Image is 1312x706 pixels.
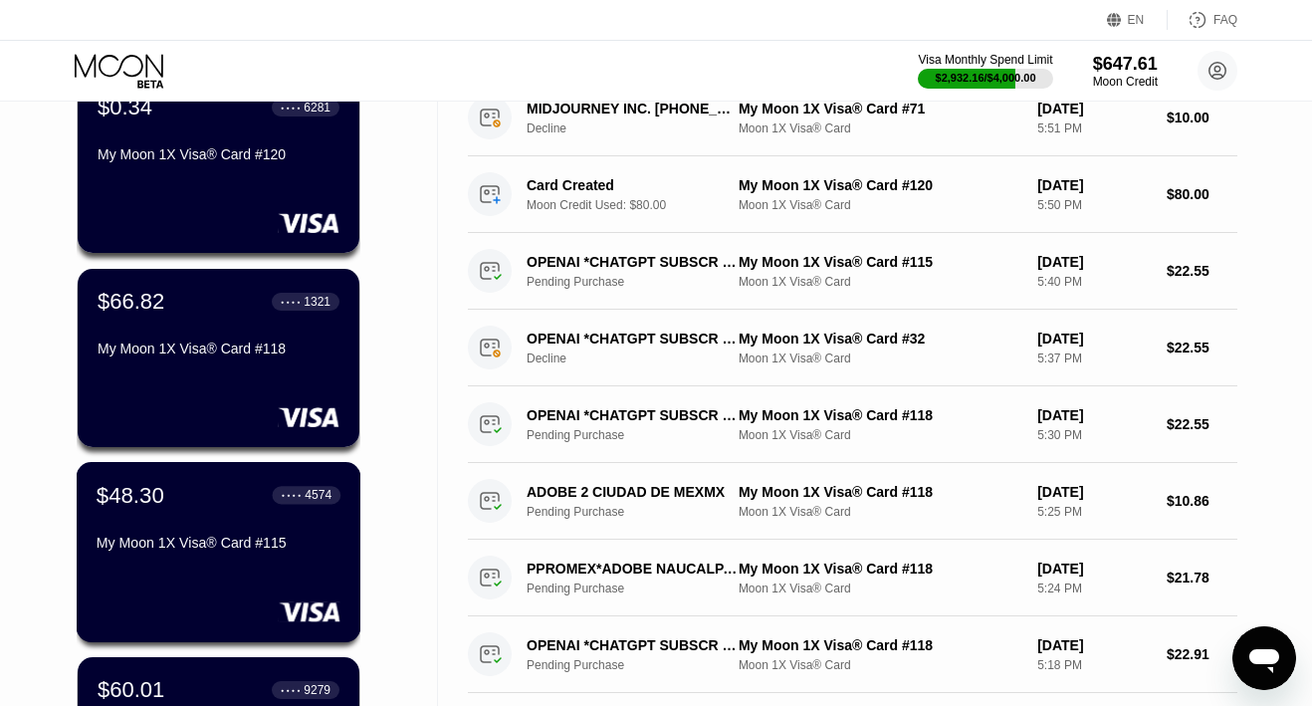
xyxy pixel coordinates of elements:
div: [DATE] [1037,561,1151,577]
div: 5:24 PM [1037,582,1151,595]
div: Moon 1X Visa® Card [739,275,1021,289]
div: MIDJOURNEY INC. [PHONE_NUMBER] USDeclineMy Moon 1X Visa® Card #71Moon 1X Visa® Card[DATE]5:51 PM$... [468,80,1237,156]
div: OPENAI *CHATGPT SUBSCR [PHONE_NUMBER] IE [527,637,740,653]
div: Pending Purchase [527,505,756,519]
div: $80.00 [1167,186,1237,202]
div: 5:30 PM [1037,428,1151,442]
div: PPROMEX*ADOBE NAUCALPAN DE MX [527,561,740,577]
div: 4574 [305,488,331,502]
div: Card Created [527,177,740,193]
div: $647.61Moon Credit [1093,54,1158,89]
div: My Moon 1X Visa® Card #120 [739,177,1021,193]
div: $48.30 [97,482,164,508]
div: OPENAI *CHATGPT SUBSCR [PHONE_NUMBER] IE [527,407,740,423]
div: [DATE] [1037,484,1151,500]
div: Moon 1X Visa® Card [739,352,1021,365]
div: $10.00 [1167,110,1237,125]
div: Moon 1X Visa® Card [739,505,1021,519]
div: OPENAI *CHATGPT SUBSCR [PHONE_NUMBER] IE [527,331,740,347]
div: PPROMEX*ADOBE NAUCALPAN DE MXPending PurchaseMy Moon 1X Visa® Card #118Moon 1X Visa® Card[DATE]5:... [468,540,1237,616]
div: [DATE] [1037,331,1151,347]
div: ● ● ● ● [281,299,301,305]
div: 9279 [304,683,330,697]
iframe: Кнопка запуска окна обмена сообщениями [1232,626,1296,690]
div: [DATE] [1037,101,1151,117]
div: ● ● ● ● [281,687,301,693]
div: $2,932.16 / $4,000.00 [936,72,1036,84]
div: My Moon 1X Visa® Card #118 [739,637,1021,653]
div: 6281 [304,101,330,115]
div: [DATE] [1037,637,1151,653]
div: $21.78 [1167,570,1237,586]
div: 5:25 PM [1037,505,1151,519]
div: EN [1107,10,1168,30]
div: Moon Credit [1093,75,1158,89]
div: Decline [527,121,756,135]
div: ADOBE 2 CIUDAD DE MEXMX [527,484,740,500]
div: 5:40 PM [1037,275,1151,289]
div: $10.86 [1167,493,1237,509]
div: $48.30● ● ● ●4574My Moon 1X Visa® Card #115 [78,463,359,641]
div: 5:37 PM [1037,352,1151,365]
div: $66.82● ● ● ●1321My Moon 1X Visa® Card #118 [78,269,359,447]
div: Decline [527,352,756,365]
div: $0.34● ● ● ●6281My Moon 1X Visa® Card #120 [78,75,359,253]
div: Pending Purchase [527,658,756,672]
div: My Moon 1X Visa® Card #32 [739,331,1021,347]
div: My Moon 1X Visa® Card #115 [97,535,340,551]
div: ● ● ● ● [281,105,301,111]
div: MIDJOURNEY INC. [PHONE_NUMBER] US [527,101,740,117]
div: Moon 1X Visa® Card [739,121,1021,135]
div: 5:18 PM [1037,658,1151,672]
div: Visa Monthly Spend Limit [918,53,1052,67]
div: OPENAI *CHATGPT SUBSCR [PHONE_NUMBER] IEPending PurchaseMy Moon 1X Visa® Card #118Moon 1X Visa® C... [468,616,1237,693]
div: 5:50 PM [1037,198,1151,212]
div: ADOBE 2 CIUDAD DE MEXMXPending PurchaseMy Moon 1X Visa® Card #118Moon 1X Visa® Card[DATE]5:25 PM$... [468,463,1237,540]
div: Moon 1X Visa® Card [739,428,1021,442]
div: $0.34 [98,95,152,120]
div: Pending Purchase [527,582,756,595]
div: [DATE] [1037,407,1151,423]
div: FAQ [1168,10,1237,30]
div: My Moon 1X Visa® Card #118 [98,341,339,356]
div: Moon Credit Used: $80.00 [527,198,756,212]
div: $60.01 [98,677,164,703]
div: My Moon 1X Visa® Card #120 [98,146,339,162]
div: $22.55 [1167,416,1237,432]
div: $22.55 [1167,340,1237,355]
div: Visa Monthly Spend Limit$2,932.16/$4,000.00 [918,53,1052,89]
div: Pending Purchase [527,428,756,442]
div: $647.61 [1093,54,1158,75]
div: OPENAI *CHATGPT SUBSCR [PHONE_NUMBER] IE [527,254,740,270]
div: [DATE] [1037,177,1151,193]
div: $66.82 [98,289,164,315]
div: ● ● ● ● [282,492,302,498]
div: Card CreatedMoon Credit Used: $80.00My Moon 1X Visa® Card #120Moon 1X Visa® Card[DATE]5:50 PM$80.00 [468,156,1237,233]
div: My Moon 1X Visa® Card #118 [739,407,1021,423]
div: Pending Purchase [527,275,756,289]
div: EN [1128,13,1145,27]
div: Moon 1X Visa® Card [739,582,1021,595]
div: My Moon 1X Visa® Card #115 [739,254,1021,270]
div: OPENAI *CHATGPT SUBSCR [PHONE_NUMBER] IEPending PurchaseMy Moon 1X Visa® Card #118Moon 1X Visa® C... [468,386,1237,463]
div: Moon 1X Visa® Card [739,658,1021,672]
div: Moon 1X Visa® Card [739,198,1021,212]
div: OPENAI *CHATGPT SUBSCR [PHONE_NUMBER] IEDeclineMy Moon 1X Visa® Card #32Moon 1X Visa® Card[DATE]5... [468,310,1237,386]
div: FAQ [1213,13,1237,27]
div: OPENAI *CHATGPT SUBSCR [PHONE_NUMBER] IEPending PurchaseMy Moon 1X Visa® Card #115Moon 1X Visa® C... [468,233,1237,310]
div: [DATE] [1037,254,1151,270]
div: My Moon 1X Visa® Card #118 [739,561,1021,577]
div: My Moon 1X Visa® Card #71 [739,101,1021,117]
div: $22.91 [1167,646,1237,662]
div: 1321 [304,295,330,309]
div: $22.55 [1167,263,1237,279]
div: 5:51 PM [1037,121,1151,135]
div: My Moon 1X Visa® Card #118 [739,484,1021,500]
